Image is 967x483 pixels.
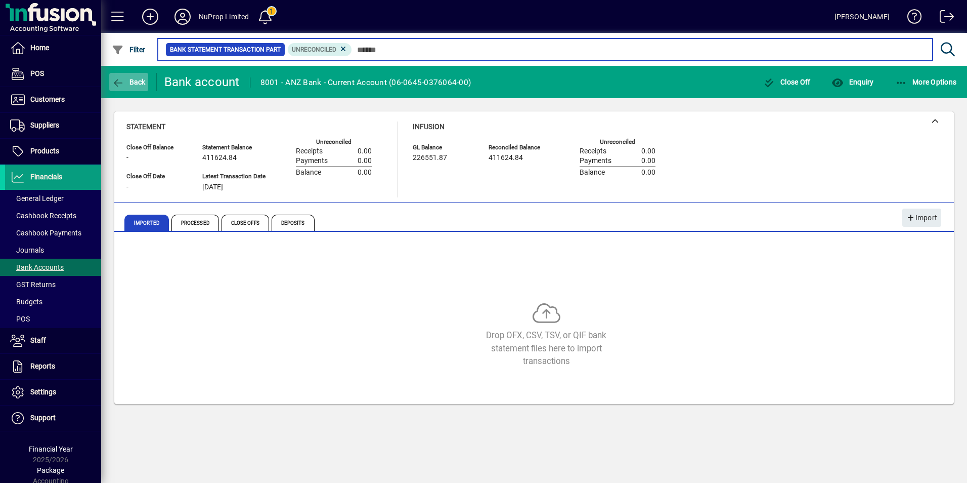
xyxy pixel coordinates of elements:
span: Statement Balance [202,144,266,151]
span: Staff [30,336,46,344]
span: Bank Accounts [10,263,64,271]
span: Bank Statement Transaction Part [170,45,281,55]
div: Drop OFX, CSV, TSV, or QIF bank statement files here to import transactions [470,329,622,368]
a: Customers [5,87,101,112]
div: Bank account [164,74,240,90]
span: Receipts [296,147,323,155]
span: Financial Year [29,445,73,453]
a: General Ledger [5,190,101,207]
mat-chip: Reconciliation Status: Unreconciled [288,43,352,56]
span: POS [10,315,30,323]
span: Cashbook Receipts [10,212,76,220]
span: Settings [30,388,56,396]
span: 411624.84 [202,154,237,162]
span: GL Balance [413,144,473,151]
div: 8001 - ANZ Bank - Current Account (06-0645-0376064-00) [260,74,471,91]
button: Close Off [761,73,813,91]
span: Balance [296,169,321,177]
span: 0.00 [641,147,655,155]
a: Home [5,35,101,61]
label: Unreconciled [600,139,635,145]
span: Budgets [10,298,42,306]
span: Close Off Balance [126,144,187,151]
a: Settings [5,380,101,405]
button: Filter [109,41,148,59]
span: [DATE] [202,183,223,191]
span: General Ledger [10,194,64,203]
span: Cashbook Payments [10,229,81,237]
button: Back [109,73,148,91]
span: Filter [112,46,146,54]
button: Profile [166,8,199,26]
a: Journals [5,241,101,259]
span: - [126,183,128,191]
span: Imported [124,215,169,231]
button: Enquiry [829,73,876,91]
app-page-header-button: Back [101,73,157,91]
span: 0.00 [358,157,372,165]
span: Back [112,78,146,86]
button: More Options [893,73,959,91]
span: More Options [895,78,957,86]
a: Cashbook Payments [5,224,101,241]
span: Deposits [272,215,315,231]
a: Budgets [5,293,101,310]
button: Add [134,8,166,26]
span: Enquiry [831,78,873,86]
span: Balance [580,169,605,177]
a: Staff [5,328,101,353]
span: 226551.87 [413,154,447,162]
span: Reconciled Balance [489,144,549,151]
span: Home [30,44,49,52]
span: Journals [10,246,44,254]
span: Products [30,147,59,155]
span: GST Returns [10,280,56,289]
span: 411624.84 [489,154,523,162]
span: Financials [30,173,62,181]
a: Knowledge Base [900,2,922,35]
a: Support [5,406,101,431]
span: Payments [296,157,328,165]
span: Receipts [580,147,606,155]
a: Products [5,139,101,164]
span: Processed [171,215,219,231]
span: POS [30,69,44,77]
span: Customers [30,95,65,103]
a: Logout [932,2,954,35]
span: Suppliers [30,121,59,129]
label: Unreconciled [316,139,351,145]
a: Bank Accounts [5,259,101,276]
div: NuProp Limited [199,9,249,25]
a: Suppliers [5,113,101,138]
a: POS [5,61,101,87]
span: Package [37,466,64,474]
span: Reports [30,362,55,370]
span: Close Off [763,78,811,86]
a: Cashbook Receipts [5,207,101,224]
span: Payments [580,157,611,165]
button: Import [902,209,941,227]
span: 0.00 [641,157,655,165]
a: Reports [5,354,101,379]
span: Import [906,210,937,226]
div: [PERSON_NAME] [834,9,890,25]
span: 0.00 [358,169,372,177]
span: 0.00 [358,147,372,155]
span: Close Offs [222,215,269,231]
span: Close Off Date [126,173,187,180]
span: - [126,154,128,162]
a: POS [5,310,101,328]
span: Latest Transaction Date [202,173,266,180]
span: Support [30,414,56,422]
span: Unreconciled [292,46,336,53]
a: GST Returns [5,276,101,293]
span: 0.00 [641,169,655,177]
